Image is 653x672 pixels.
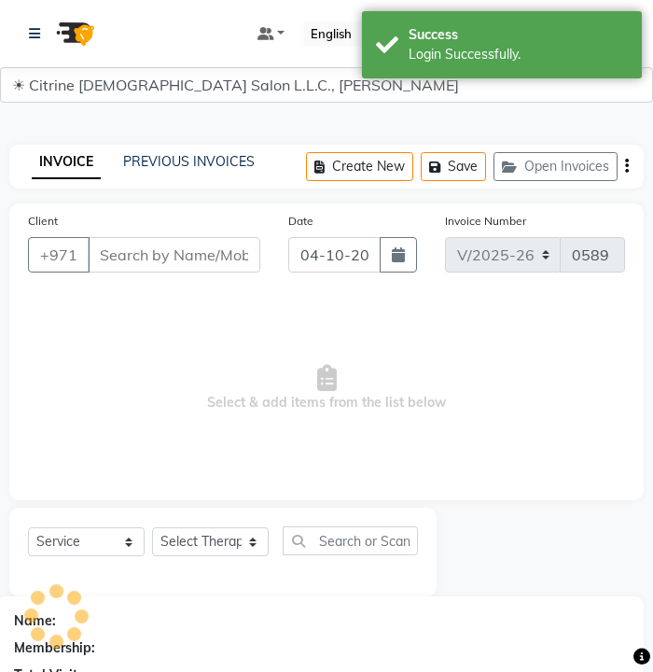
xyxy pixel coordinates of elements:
button: Open Invoices [493,152,618,181]
input: Search or Scan [283,526,418,555]
div: Login Successfully. [409,45,628,64]
input: Search by Name/Mobile/Email/Code [88,237,260,273]
a: PREVIOUS INVOICES [123,153,255,170]
button: Create New [306,152,413,181]
img: logo [48,7,100,60]
button: Save [421,152,486,181]
div: Name: [14,611,56,631]
label: Date [288,213,313,230]
label: Client [28,213,58,230]
a: INVOICE [32,146,101,179]
label: Invoice Number [445,213,526,230]
button: +971 [28,237,90,273]
span: Select & add items from the list below [28,295,625,482]
div: Membership: [14,638,95,658]
div: Success [409,25,628,45]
